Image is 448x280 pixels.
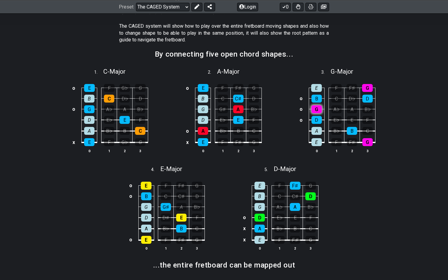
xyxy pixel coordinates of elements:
div: E [119,116,130,124]
div: A [290,203,300,211]
div: G [254,203,265,211]
th: 1 [101,148,117,154]
div: A [233,105,244,113]
div: B♭ [362,105,373,113]
div: C [104,95,114,103]
div: C♯ [290,192,300,200]
th: 3 [246,148,261,154]
div: G [248,84,259,92]
div: F♯ [290,236,300,244]
div: E [311,84,322,92]
div: F [104,84,115,92]
div: F♯ [347,84,357,92]
div: E [254,182,265,190]
div: D [305,192,316,200]
div: E [347,116,357,124]
td: x [241,223,248,234]
span: 1 . [94,69,103,76]
th: 1 [158,245,174,252]
td: o [241,212,248,223]
div: E [84,138,94,146]
div: B [119,127,130,135]
div: D [135,95,145,103]
div: B [290,225,300,233]
span: 3 . [321,69,330,76]
button: Toggle Dexterity for all fretkits [293,2,304,11]
div: D [254,214,265,222]
div: B♭ [104,127,114,135]
div: B [347,127,357,135]
th: 1 [329,148,344,154]
div: A [176,203,187,211]
div: B [84,95,94,103]
div: G [362,84,373,92]
div: G [249,138,259,146]
div: E [311,138,322,146]
div: D [198,116,208,124]
div: E♭ [331,116,342,124]
div: C♯ [176,192,187,200]
th: 3 [133,148,148,154]
div: A [84,127,94,135]
th: 2 [344,148,360,154]
div: B [198,95,208,103]
div: F♯ [290,182,300,190]
div: E [254,236,265,244]
div: E [84,84,95,92]
div: F♯ [233,84,244,92]
div: B [311,95,322,103]
div: E [198,84,208,92]
div: C [362,127,373,135]
div: B [141,192,151,200]
div: G♯ [218,105,228,113]
div: G [192,182,202,190]
div: C [305,225,316,233]
div: G [135,138,145,146]
div: C [161,192,171,200]
span: A - Major [217,68,240,75]
div: C [249,127,259,135]
span: 4 . [151,166,160,173]
div: G [84,105,94,113]
div: F [331,84,342,92]
div: B [254,192,265,200]
div: F [362,116,373,124]
div: E [290,214,300,222]
div: G [305,236,316,244]
div: F [331,138,342,146]
div: F♯ [233,138,244,146]
td: o [297,93,305,104]
th: 0 [252,245,268,252]
div: D [249,95,259,103]
h2: ...the entire fretboard can be mapped out [153,262,295,268]
button: Create image [318,2,329,11]
td: o [70,104,77,114]
div: B [176,225,187,233]
div: E [141,182,151,190]
div: F [249,116,259,124]
button: Login [237,2,258,11]
div: D♭ [347,95,357,103]
button: 0 [280,2,291,11]
th: 0 [195,148,211,154]
div: C [192,225,202,233]
div: F♯ [347,138,357,146]
th: 2 [230,148,246,154]
div: F [192,214,202,222]
div: F [161,236,171,244]
span: 2 . [208,69,217,76]
div: C [218,95,228,103]
div: A [347,105,357,113]
div: F [274,236,285,244]
div: A [311,127,322,135]
span: Preset [119,4,133,10]
div: A♭ [331,105,342,113]
div: F♯ [176,182,187,190]
td: o [184,83,191,93]
h2: By connecting five open chord shapes... [155,51,293,58]
div: G [198,105,208,113]
td: o [297,104,305,114]
th: 2 [174,245,189,252]
td: o [297,114,305,125]
p: The CAGED system will show how to play over the entire fretboard moving shapes and also how to ch... [119,23,329,43]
